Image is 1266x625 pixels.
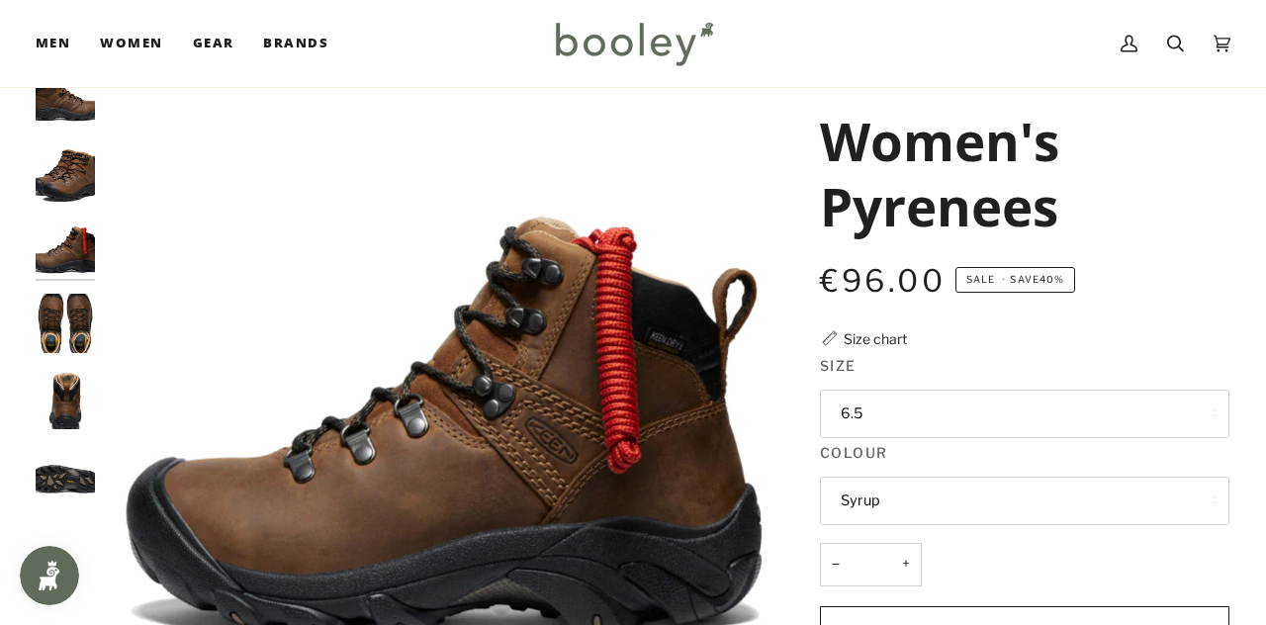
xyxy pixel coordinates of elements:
span: Men [36,34,70,53]
span: 40% [1040,274,1064,285]
em: • [998,274,1010,285]
img: Keen Women's Pyrenees - Booley Galway [36,142,95,202]
button: Syrup [820,477,1229,525]
span: Gear [193,34,234,53]
span: Colour [820,442,888,463]
span: Women [100,34,162,53]
span: Size [820,355,857,376]
input: Quantity [820,543,922,587]
div: Size chart [844,328,907,349]
img: Keen Women's Pyrenees Syrup - Booley Galway [36,66,95,126]
span: €96.00 [820,262,946,300]
img: Keen Women's Pyrenees - Booley Galway [36,445,95,504]
span: Save [955,267,1075,293]
button: + [890,543,922,587]
img: Booley [547,15,720,72]
span: Sale [966,274,995,285]
button: − [820,543,852,587]
img: Keen Women's Pyrenees - Booley Galway [36,294,95,353]
img: Keen Women's Pyrenees - Booley Galway [36,370,95,429]
iframe: Button to open loyalty program pop-up [20,546,79,605]
span: Brands [263,34,328,53]
button: 6.5 [820,390,1229,438]
h1: Women's Pyrenees [820,108,1215,238]
img: Keen Women's Pyrenees - Booley Galway [36,218,95,277]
